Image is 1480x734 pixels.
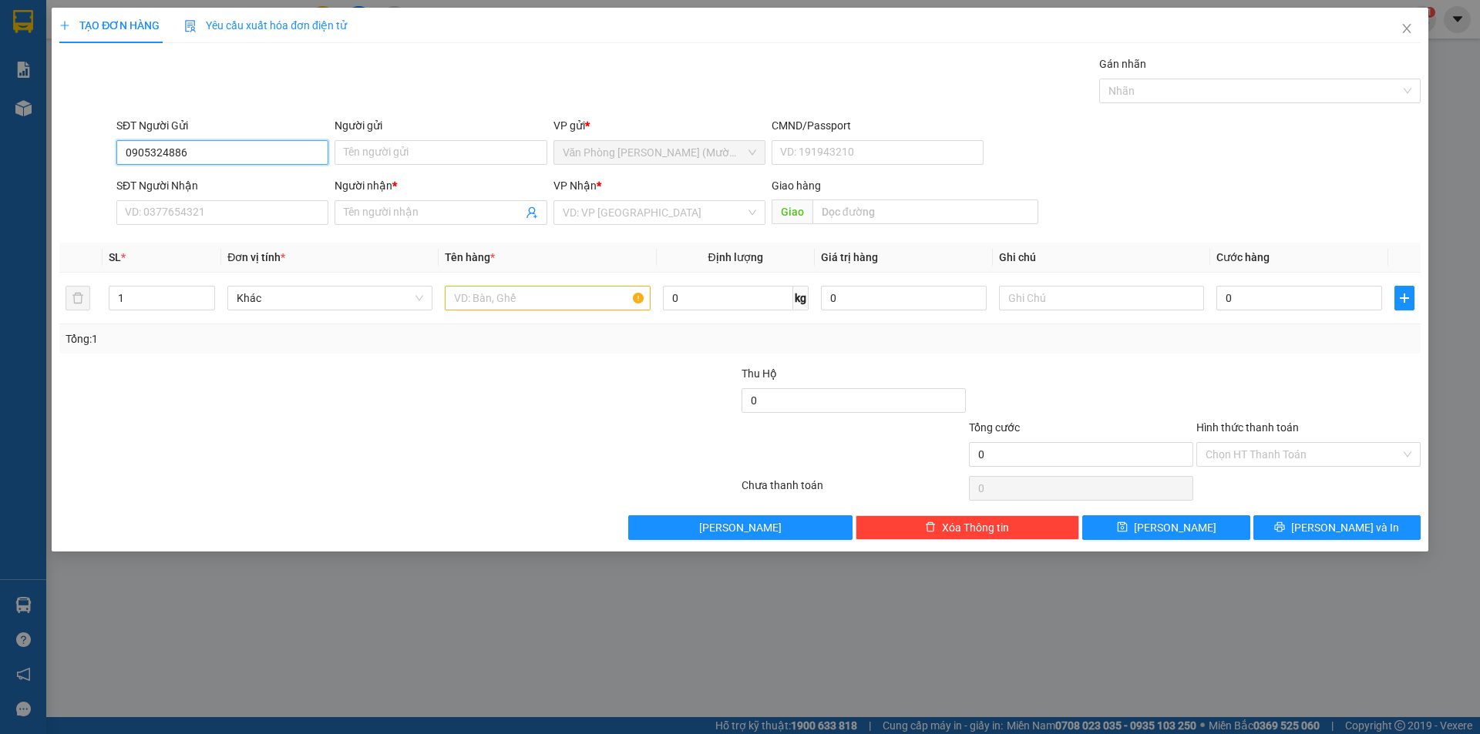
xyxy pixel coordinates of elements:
[66,330,571,347] div: Tổng: 1
[1253,515,1421,540] button: printer[PERSON_NAME] và In
[59,19,160,32] span: TẠO ĐƠN HÀNG
[445,251,495,263] span: Tên hàng
[335,177,547,194] div: Người nhận
[821,286,987,310] input: 0
[563,141,756,164] span: Văn Phòng Trần Phú (Mường Thanh)
[19,19,96,96] img: logo.jpg
[109,251,121,263] span: SL
[1385,8,1428,51] button: Close
[999,286,1204,310] input: Ghi Chú
[1394,286,1414,310] button: plus
[526,206,538,219] span: user-add
[335,117,547,134] div: Người gửi
[66,286,90,310] button: delete
[628,515,853,540] button: [PERSON_NAME]
[184,19,347,32] span: Yêu cầu xuất hóa đơn điện tử
[699,519,782,536] span: [PERSON_NAME]
[116,177,328,194] div: SĐT Người Nhận
[821,251,878,263] span: Giá trị hàng
[772,199,812,224] span: Giao
[969,421,1020,434] span: Tổng cước
[553,117,765,134] div: VP gửi
[116,117,328,134] div: SĐT Người Gửi
[129,73,212,92] li: (c) 2017
[1401,22,1413,35] span: close
[812,199,1038,224] input: Dọc đường
[1274,521,1285,534] span: printer
[445,286,650,310] input: VD: Bàn, Ghế
[1216,251,1270,263] span: Cước hàng
[227,251,285,263] span: Đơn vị tính
[19,99,87,172] b: [PERSON_NAME]
[1082,515,1250,540] button: save[PERSON_NAME]
[553,179,597,192] span: VP Nhận
[129,59,212,71] b: [DOMAIN_NAME]
[708,251,763,263] span: Định lượng
[1099,58,1146,70] label: Gán nhãn
[99,22,148,122] b: BIÊN NHẬN GỬI HÀNG
[793,286,809,310] span: kg
[1291,519,1399,536] span: [PERSON_NAME] và In
[1134,519,1216,536] span: [PERSON_NAME]
[742,367,777,380] span: Thu Hộ
[167,19,204,56] img: logo.jpg
[772,179,821,192] span: Giao hàng
[1196,421,1299,434] label: Hình thức thanh toán
[237,287,423,310] span: Khác
[1117,521,1128,534] span: save
[772,117,984,134] div: CMND/Passport
[993,243,1210,273] th: Ghi chú
[942,519,1009,536] span: Xóa Thông tin
[740,477,967,504] div: Chưa thanh toán
[59,20,70,31] span: plus
[1395,292,1414,304] span: plus
[184,20,197,32] img: icon
[856,515,1080,540] button: deleteXóa Thông tin
[925,521,936,534] span: delete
